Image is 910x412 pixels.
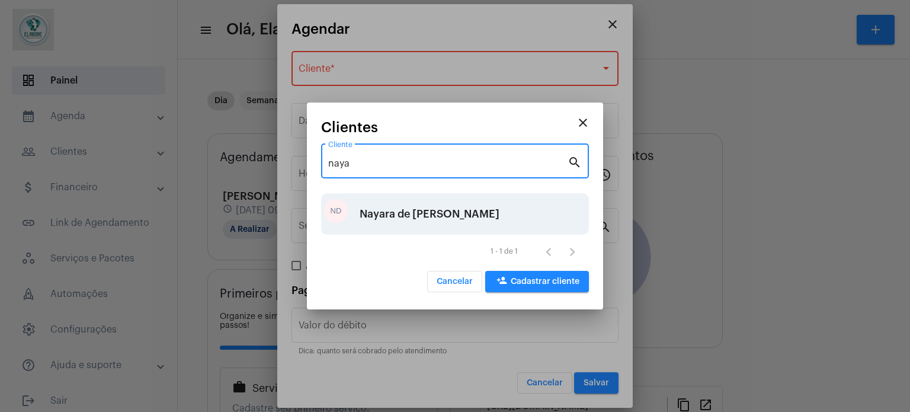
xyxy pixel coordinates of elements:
[576,116,590,130] mat-icon: close
[491,248,518,255] div: 1 - 1 de 1
[427,271,482,292] button: Cancelar
[568,155,582,169] mat-icon: search
[560,239,584,263] button: Próxima página
[537,239,560,263] button: Página anterior
[485,271,589,292] button: Cadastrar cliente
[495,275,509,289] mat-icon: person_add
[328,158,568,169] input: Pesquisar cliente
[495,277,579,286] span: Cadastrar cliente
[321,120,378,135] span: Clientes
[437,277,473,286] span: Cancelar
[324,199,348,223] div: ND
[360,196,499,232] div: Nayara de [PERSON_NAME]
